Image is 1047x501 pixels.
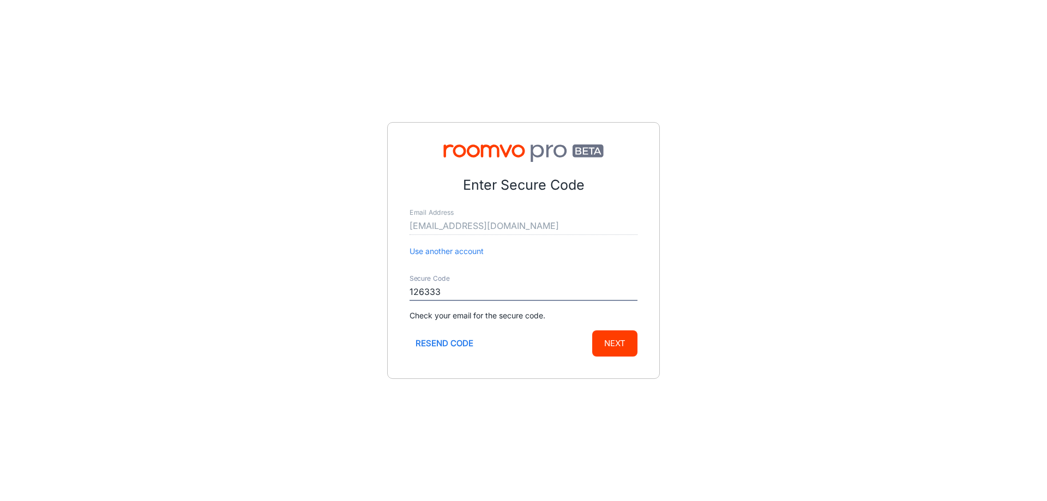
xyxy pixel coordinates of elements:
[410,208,454,218] label: Email Address
[410,218,637,235] input: myname@example.com
[410,330,479,357] button: Resend code
[410,144,637,162] img: Roomvo PRO Beta
[592,330,637,357] button: Next
[410,310,637,322] p: Check your email for the secure code.
[410,245,484,257] button: Use another account
[410,274,450,283] label: Secure Code
[410,175,637,196] p: Enter Secure Code
[410,283,637,301] input: Enter secure code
